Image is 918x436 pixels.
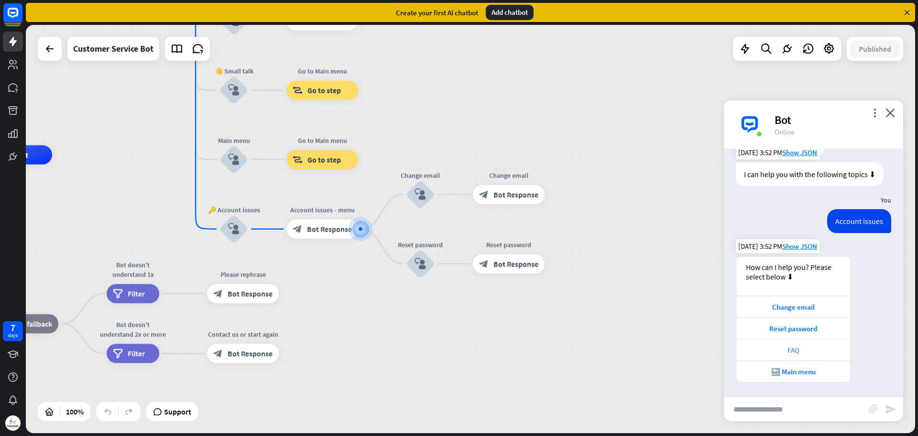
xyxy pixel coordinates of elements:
[113,349,123,358] i: filter
[279,136,365,145] div: Go to Main menu
[213,349,223,358] i: block_bot_response
[736,145,820,159] div: [DATE] 3:52 PM
[3,321,23,341] a: 7 days
[205,67,262,76] div: 👋 Small talk
[775,112,892,127] div: Bot
[164,404,191,419] span: Support
[870,108,879,117] i: more_vert
[8,332,18,339] div: days
[63,404,87,419] div: 100%
[8,4,36,33] button: Open LiveChat chat widget
[392,170,449,180] div: Change email
[128,289,145,299] span: Filter
[827,209,891,233] div: Account issues
[479,259,489,268] i: block_bot_response
[486,5,534,20] div: Add chatbot
[307,224,352,234] span: Bot Response
[466,170,552,180] div: Change email
[99,320,166,339] div: Bot doesn't understand 2x or more
[736,162,884,186] div: I can help you with the following topics ⬇
[11,324,15,332] div: 7
[205,136,262,145] div: Main menu
[293,86,303,95] i: block_goto
[741,367,845,376] div: 🔙 Main menu
[113,289,123,299] i: filter
[741,324,845,333] div: Reset password
[466,240,552,249] div: Reset password
[782,242,817,251] span: Show JSON
[736,239,820,253] div: [DATE] 3:52 PM
[200,330,286,339] div: Contact us or start again
[293,224,302,234] i: block_bot_response
[307,86,341,95] span: Go to step
[293,155,303,165] i: block_goto
[782,148,817,157] span: Show JSON
[99,260,166,279] div: Bot doesn't understand 1x
[479,190,489,199] i: block_bot_response
[396,8,478,17] div: Create your first AI chatbot
[228,85,240,96] i: block_user_input
[741,346,845,355] div: FAQ
[228,154,240,166] i: block_user_input
[392,240,449,249] div: Reset password
[213,289,223,299] i: block_bot_response
[415,258,426,269] i: block_user_input
[279,67,365,76] div: Go to Main menu
[885,403,896,415] i: send
[746,262,841,281] div: How can I help you? Please select below ⬇
[850,40,900,57] button: Published
[128,349,145,358] span: Filter
[205,205,262,215] div: 🔑 Account issues
[228,289,273,299] span: Bot Response
[200,270,286,279] div: Please rephrase
[279,205,365,215] div: Account issues - menu
[73,37,153,61] div: Customer Service Bot
[228,224,240,235] i: block_user_input
[869,404,878,414] i: block_attachment
[493,190,538,199] span: Bot Response
[775,127,892,136] div: Online
[493,259,538,268] span: Bot Response
[741,302,845,312] div: Change email
[881,196,891,204] span: You
[228,349,273,358] span: Bot Response
[415,189,426,200] i: block_user_input
[307,155,341,165] span: Go to step
[885,108,895,117] i: close
[1,319,52,328] span: Default fallback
